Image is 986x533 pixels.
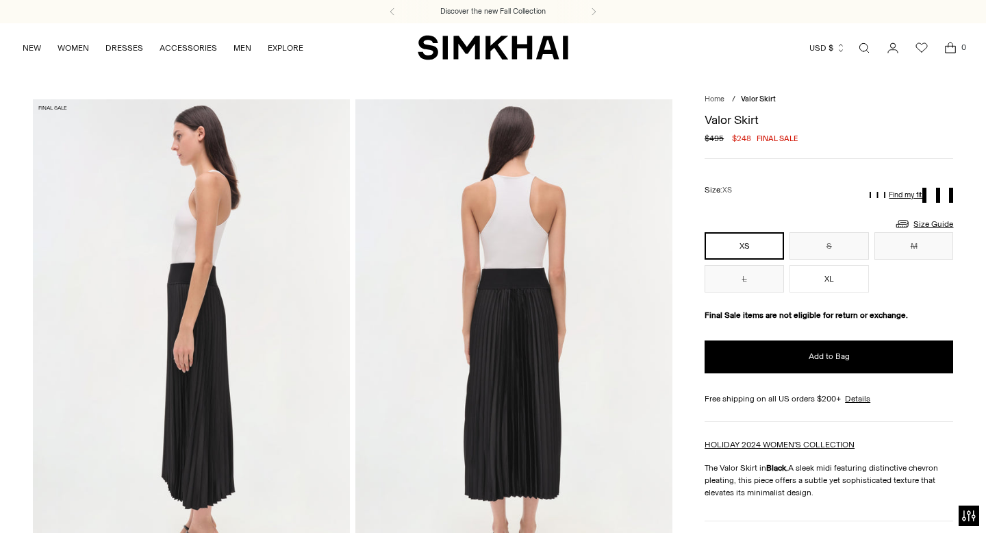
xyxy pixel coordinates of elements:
[705,462,953,499] p: The Valor Skirt in A sleek midi featuring distinctive chevron pleating, this piece offers a subtl...
[732,132,751,145] span: $248
[741,95,776,103] span: Valor Skirt
[58,33,89,63] a: WOMEN
[105,33,143,63] a: DRESSES
[233,33,251,63] a: MEN
[705,393,953,405] div: Free shipping on all US orders $200+
[11,481,138,522] iframe: Sign Up via Text for Offers
[809,33,846,63] button: USD $
[268,33,303,63] a: EXPLORE
[705,95,724,103] a: Home
[766,463,788,473] strong: Black.
[23,33,41,63] a: NEW
[732,94,735,106] div: /
[705,265,784,293] button: L
[705,184,732,197] label: Size:
[705,132,724,145] s: $495
[850,34,878,62] a: Open search modal
[418,34,568,61] a: SIMKHAI
[705,94,953,106] nav: breadcrumbs
[845,393,870,405] a: Details
[705,232,784,260] button: XS
[705,310,908,320] strong: Final Sale items are not eligible for return or exchange.
[440,6,546,17] a: Discover the new Fall Collection
[705,114,953,126] h1: Valor Skirt
[705,440,855,449] a: HOLIDAY 2024 WOMEN'S COLLECTION
[809,351,850,362] span: Add to Bag
[879,34,907,62] a: Go to the account page
[705,340,953,373] button: Add to Bag
[789,232,869,260] button: S
[789,265,869,293] button: XL
[937,34,964,62] a: Open cart modal
[908,34,935,62] a: Wishlist
[160,33,217,63] a: ACCESSORIES
[957,41,970,53] span: 0
[874,232,954,260] button: M
[722,186,732,195] span: XS
[894,215,953,232] a: Size Guide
